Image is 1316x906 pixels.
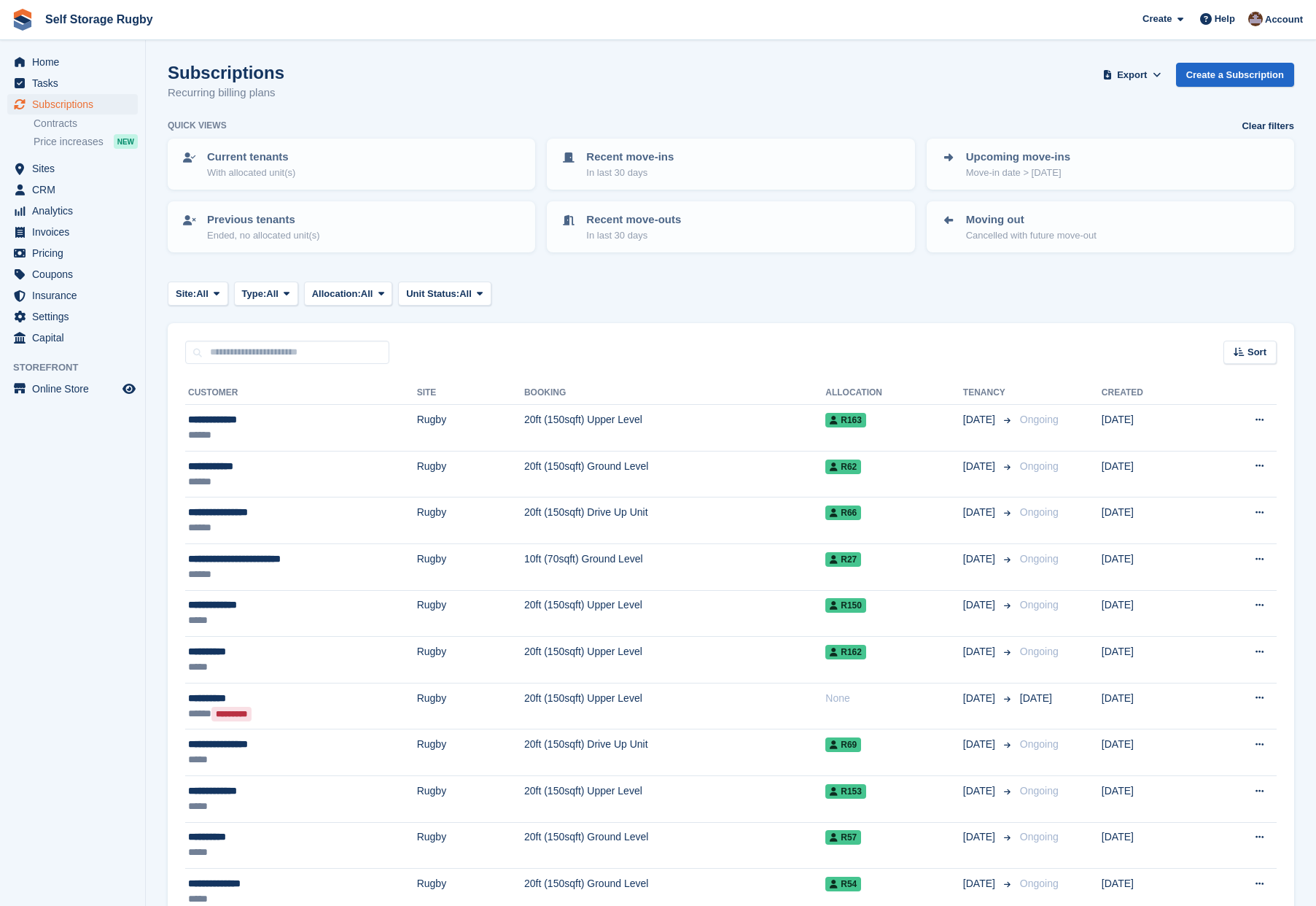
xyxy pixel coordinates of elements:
td: [DATE] [1102,543,1203,590]
a: Contracts [34,117,138,131]
a: menu [7,285,138,306]
span: Ongoing [1020,460,1059,472]
span: Create [1142,12,1172,26]
span: Price increases [34,135,104,149]
span: Export [1117,68,1147,82]
span: R62 [825,460,861,474]
span: Online Store [32,379,120,399]
a: menu [7,158,138,179]
a: Clear filters [1242,119,1294,133]
a: menu [7,179,138,200]
span: Help [1215,12,1235,26]
a: Current tenants With allocated unit(s) [169,140,534,188]
a: Previous tenants Ended, no allocated unit(s) [169,203,534,251]
td: 20ft (150sqft) Upper Level [524,637,825,684]
a: Moving out Cancelled with future move-out [928,203,1293,251]
td: [DATE] [1102,822,1203,869]
span: Ongoing [1020,646,1059,657]
span: All [361,287,373,301]
td: 20ft (150sqft) Ground Level [524,822,825,869]
td: Rugby [417,405,524,452]
button: Type: All [234,282,298,306]
span: Allocation: [312,287,361,301]
td: 20ft (150sqft) Ground Level [524,451,825,497]
span: Home [32,52,120,72]
span: Capital [32,328,120,348]
a: menu [7,379,138,399]
td: [DATE] [1102,775,1203,822]
span: [DATE] [963,459,998,474]
td: Rugby [417,775,524,822]
th: Created [1102,382,1203,405]
span: R162 [825,645,866,659]
span: [DATE] [963,783,998,799]
span: R163 [825,413,866,427]
th: Booking [524,382,825,405]
span: [DATE] [963,644,998,659]
td: Rugby [417,543,524,590]
a: Create a Subscription [1176,63,1294,87]
p: Recent move-ins [586,149,674,166]
span: Type: [242,287,267,301]
a: Self Storage Rugby [39,7,159,31]
span: Unit Status: [406,287,459,301]
a: menu [7,306,138,327]
span: Sites [32,158,120,179]
td: 20ft (150sqft) Drive Up Unit [524,729,825,776]
td: [DATE] [1102,590,1203,637]
p: Previous tenants [207,212,320,228]
td: [DATE] [1102,405,1203,452]
a: menu [7,52,138,72]
td: 20ft (150sqft) Upper Level [524,683,825,729]
p: In last 30 days [586,166,674,180]
span: Insurance [32,285,120,306]
span: All [196,287,209,301]
span: Ongoing [1020,599,1059,611]
p: Cancelled with future move-out [966,228,1097,243]
span: Site: [176,287,196,301]
td: [DATE] [1102,451,1203,497]
span: CRM [32,179,120,200]
td: Rugby [417,637,524,684]
td: Rugby [417,683,524,729]
a: menu [7,94,138,115]
a: Recent move-outs In last 30 days [548,203,913,251]
a: Recent move-ins In last 30 days [548,140,913,188]
td: 20ft (150sqft) Drive Up Unit [524,497,825,544]
td: [DATE] [1102,683,1203,729]
th: Allocation [825,382,963,405]
span: [DATE] [963,876,998,891]
span: R69 [825,737,861,752]
span: R57 [825,830,861,845]
span: Storefront [13,360,145,375]
span: Ongoing [1020,414,1059,425]
td: [DATE] [1102,729,1203,776]
p: With allocated unit(s) [207,166,295,180]
span: [DATE] [1020,692,1052,704]
span: Pricing [32,243,120,263]
span: Ongoing [1020,831,1059,843]
button: Site: All [168,282,228,306]
td: 20ft (150sqft) Upper Level [524,405,825,452]
p: Moving out [966,212,1097,228]
span: Ongoing [1020,785,1059,797]
span: All [266,287,279,301]
p: In last 30 days [586,228,681,243]
span: All [459,287,472,301]
span: Coupons [32,264,120,284]
div: NEW [114,134,138,149]
a: menu [7,73,138,93]
span: Sort [1247,345,1266,360]
th: Tenancy [963,382,1014,405]
h6: Quick views [168,119,227,132]
button: Allocation: All [304,282,393,306]
td: Rugby [417,451,524,497]
h1: Subscriptions [168,63,284,82]
span: Account [1265,12,1303,27]
a: Price increases NEW [34,133,138,150]
td: Rugby [417,590,524,637]
p: Ended, no allocated unit(s) [207,228,320,243]
td: [DATE] [1102,497,1203,544]
td: [DATE] [1102,637,1203,684]
td: Rugby [417,822,524,869]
